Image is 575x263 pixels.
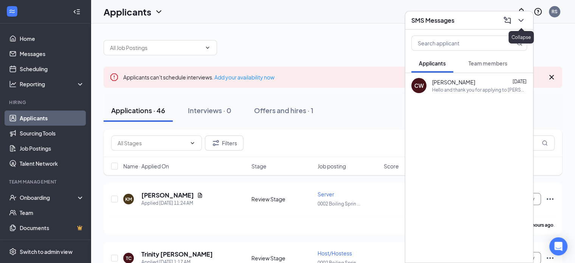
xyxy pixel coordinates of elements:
[141,199,203,207] div: Applied [DATE] 11:24 AM
[20,126,84,141] a: Sourcing Tools
[20,61,84,76] a: Scheduling
[513,79,527,84] span: [DATE]
[111,106,165,115] div: Applications · 46
[211,139,220,148] svg: Filter
[110,44,201,52] input: All Job Postings
[197,192,203,198] svg: Document
[9,80,17,88] svg: Analysis
[547,73,556,82] svg: Cross
[20,248,73,255] div: Switch to admin view
[468,60,507,67] span: Team members
[126,255,132,261] div: TC
[20,46,84,61] a: Messages
[123,162,169,170] span: Name · Applied On
[318,201,360,207] span: 0002 Boiling Sprin ...
[125,196,132,202] div: KM
[118,139,186,147] input: All Stages
[516,16,525,25] svg: ChevronDown
[412,36,501,50] input: Search applicant
[20,220,84,235] a: DocumentsCrown
[515,14,527,26] button: ChevronDown
[141,191,194,199] h5: [PERSON_NAME]
[205,135,243,151] button: Filter Filters
[141,250,213,258] h5: Trinity [PERSON_NAME]
[20,80,85,88] div: Reporting
[189,140,195,146] svg: ChevronDown
[529,222,553,228] b: 6 hours ago
[552,8,558,15] div: RS
[20,31,84,46] a: Home
[20,235,84,251] a: SurveysCrown
[254,106,313,115] div: Offers and hires · 1
[419,60,446,67] span: Applicants
[503,16,512,25] svg: ComposeMessage
[20,194,78,201] div: Onboarding
[533,7,542,16] svg: QuestionInfo
[251,195,313,203] div: Review Stage
[318,162,346,170] span: Job posting
[188,106,231,115] div: Interviews · 0
[384,162,399,170] span: Score
[542,140,548,146] svg: MagnifyingGlass
[432,87,527,93] div: Hello and thank you for applying to [PERSON_NAME] in [PERSON_NAME]. We will be conducting on site...
[214,74,274,81] a: Add your availability now
[432,78,475,86] span: [PERSON_NAME]
[501,14,513,26] button: ComposeMessage
[73,8,81,16] svg: Collapse
[517,7,526,16] svg: Notifications
[9,248,17,255] svg: Settings
[411,16,454,25] h3: SMS Messages
[20,156,84,171] a: Talent Network
[123,74,274,81] span: Applicants can't schedule interviews.
[318,250,352,257] span: Host/Hostess
[546,195,555,204] svg: Ellipses
[8,8,16,15] svg: WorkstreamLogo
[414,82,424,89] div: CW
[20,205,84,220] a: Team
[20,110,84,126] a: Applicants
[9,179,83,185] div: Team Management
[9,99,83,106] div: Hiring
[251,162,267,170] span: Stage
[104,5,151,18] h1: Applicants
[549,237,567,255] div: Open Intercom Messenger
[251,254,313,262] div: Review Stage
[508,31,534,44] div: Collapse
[205,45,211,51] svg: ChevronDown
[9,194,17,201] svg: UserCheck
[318,191,334,198] span: Server
[546,254,555,263] svg: Ellipses
[110,73,119,82] svg: Error
[154,7,163,16] svg: ChevronDown
[20,141,84,156] a: Job Postings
